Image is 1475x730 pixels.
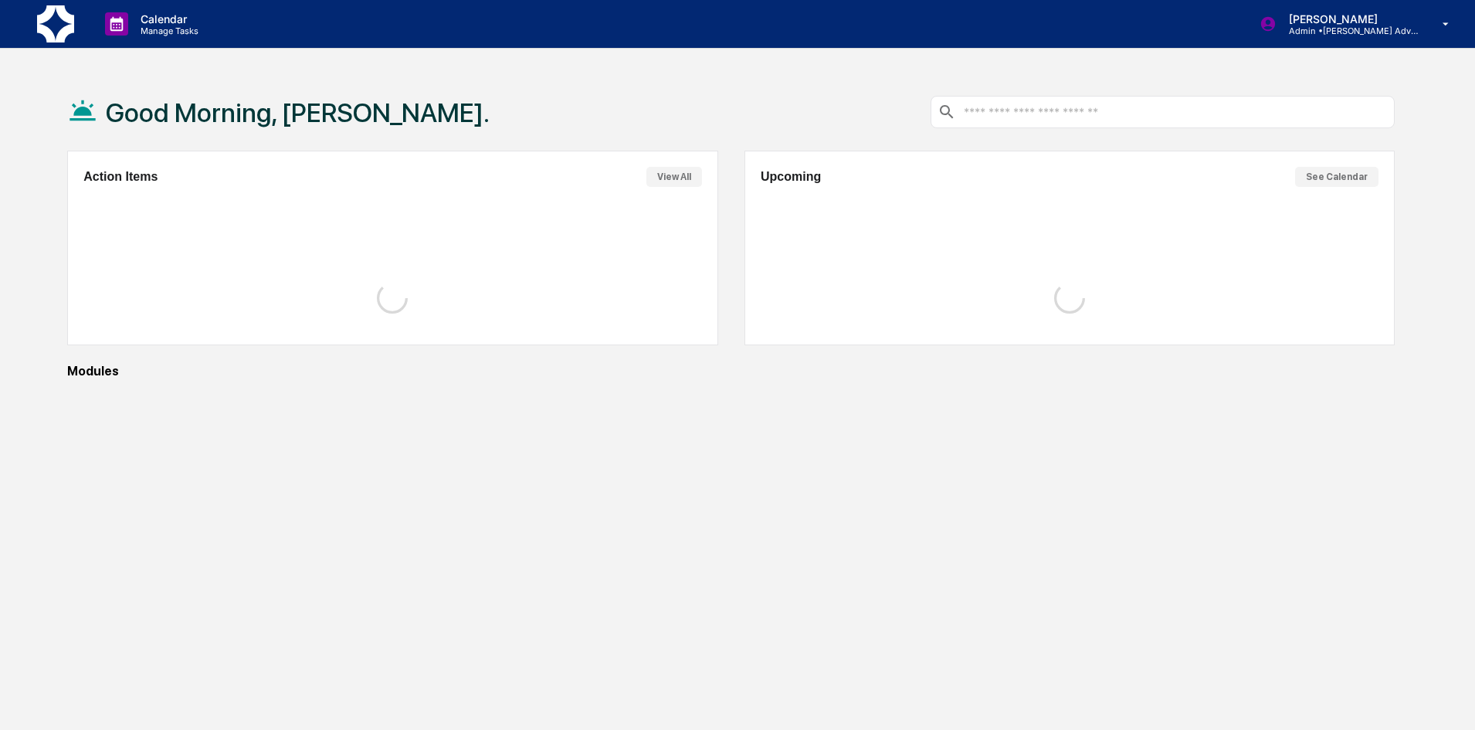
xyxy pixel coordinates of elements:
[128,12,206,25] p: Calendar
[83,170,158,184] h2: Action Items
[37,5,74,42] img: logo
[1277,12,1420,25] p: [PERSON_NAME]
[128,25,206,36] p: Manage Tasks
[761,170,821,184] h2: Upcoming
[106,97,490,128] h1: Good Morning, [PERSON_NAME].
[1295,167,1378,187] button: See Calendar
[1277,25,1420,36] p: Admin • [PERSON_NAME] Advisers
[646,167,702,187] button: View All
[67,364,1395,379] div: Modules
